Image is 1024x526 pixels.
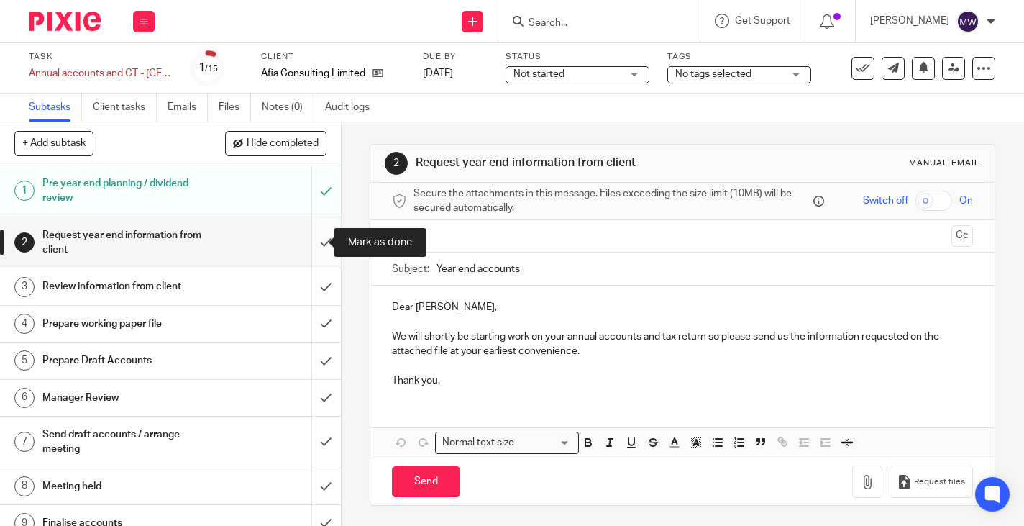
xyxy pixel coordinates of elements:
p: Dear [PERSON_NAME], [392,300,973,314]
span: Get Support [735,16,790,26]
span: Request files [914,476,965,488]
h1: Review information from client [42,276,212,297]
h1: Prepare working paper file [42,313,212,335]
p: [PERSON_NAME] [870,14,949,28]
div: 6 [14,388,35,408]
label: To: [392,229,408,243]
p: Thank you. [392,373,973,388]
div: Search for option [435,432,579,454]
a: Emails [168,94,208,122]
h1: Request year end information from client [42,225,212,261]
div: 2 [14,232,35,253]
div: 4 [14,314,35,334]
small: /15 [205,65,218,73]
input: Send [392,466,460,497]
input: Search [527,17,657,30]
button: Cc [951,225,973,247]
button: Hide completed [225,131,326,155]
a: Notes (0) [262,94,314,122]
a: Files [219,94,251,122]
div: Annual accounts and CT - UK [29,66,173,81]
h1: Manager Review [42,387,212,409]
label: Subject: [392,262,429,276]
a: Subtasks [29,94,82,122]
div: Annual accounts and CT - [GEOGRAPHIC_DATA] [29,66,173,81]
span: Secure the attachments in this message. Files exceeding the size limit (10MB) will be secured aut... [413,186,810,216]
img: svg%3E [956,10,979,33]
div: 7 [14,432,35,452]
p: Afia Consulting Limited [261,66,365,81]
div: 5 [14,350,35,371]
p: We will shortly be starting work on your annual accounts and tax return so please send us the inf... [392,330,973,359]
input: Search for option [518,435,570,450]
a: Audit logs [325,94,380,122]
span: No tags selected [675,69,751,79]
span: Switch off [863,194,908,208]
div: 2 [385,152,408,175]
div: 1 [14,181,35,201]
div: Manual email [909,158,980,169]
div: 8 [14,476,35,496]
label: Task [29,51,173,63]
h1: Request year end information from client [416,155,713,171]
label: Tags [667,51,811,63]
button: Request files [890,466,973,498]
button: + Add subtask [14,131,93,155]
span: Normal text size [439,435,517,450]
span: Not started [513,69,564,79]
label: Status [506,51,649,63]
div: 3 [14,277,35,297]
h1: Prepare Draft Accounts [42,350,212,371]
span: On [959,194,973,208]
h1: Pre year end planning / dividend review [42,173,212,209]
span: [DATE] [423,68,453,78]
label: Due by [423,51,488,63]
div: 1 [198,60,218,76]
a: Client tasks [93,94,157,122]
span: Hide completed [247,138,319,150]
h1: Send draft accounts / arrange meeting [42,424,212,461]
img: Pixie [29,12,101,31]
label: Client [261,51,405,63]
h1: Meeting held [42,476,212,497]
